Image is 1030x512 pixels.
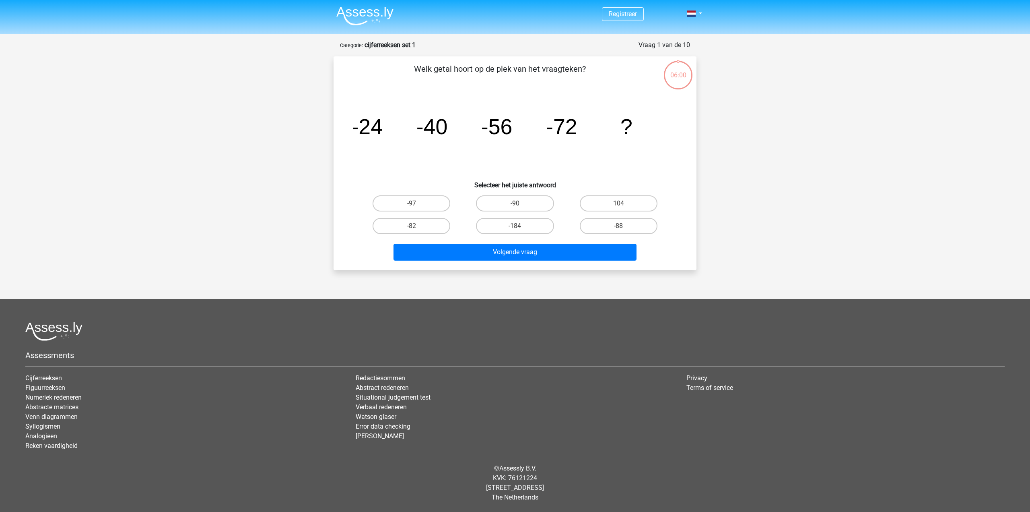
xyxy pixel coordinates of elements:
div: 06:00 [663,60,693,80]
a: Syllogismen [25,423,60,430]
tspan: -72 [546,114,577,139]
div: Vraag 1 van de 10 [639,40,690,50]
a: Situational judgement test [356,394,431,401]
tspan: -24 [351,114,383,139]
a: Assessly B.V. [499,464,536,472]
label: -184 [476,218,554,234]
img: Assessly logo [25,322,82,341]
tspan: ? [620,114,632,139]
a: Error data checking [356,423,410,430]
a: Verbaal redeneren [356,403,407,411]
label: -88 [580,218,657,234]
button: Volgende vraag [393,244,637,261]
a: Numeriek redeneren [25,394,82,401]
label: -82 [373,218,450,234]
tspan: -40 [416,114,448,139]
a: Watson glaser [356,413,396,421]
div: © KVK: 76121224 [STREET_ADDRESS] The Netherlands [19,457,1011,509]
a: Analogieen [25,432,57,440]
h6: Selecteer het juiste antwoord [346,175,684,189]
a: Redactiesommen [356,374,405,382]
a: Terms of service [686,384,733,392]
a: Abstract redeneren [356,384,409,392]
small: Categorie: [340,42,363,48]
p: Welk getal hoort op de plek van het vraagteken? [346,63,653,87]
img: Assessly [336,6,393,25]
a: Privacy [686,374,707,382]
a: Figuurreeksen [25,384,65,392]
strong: cijferreeksen set 1 [365,41,416,49]
tspan: -56 [481,114,513,139]
label: 104 [580,195,657,211]
a: [PERSON_NAME] [356,432,404,440]
a: Registreer [609,10,637,18]
label: -90 [476,195,554,211]
a: Reken vaardigheid [25,442,78,450]
a: Abstracte matrices [25,403,78,411]
label: -97 [373,195,450,211]
h5: Assessments [25,350,1005,360]
a: Venn diagrammen [25,413,78,421]
a: Cijferreeksen [25,374,62,382]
